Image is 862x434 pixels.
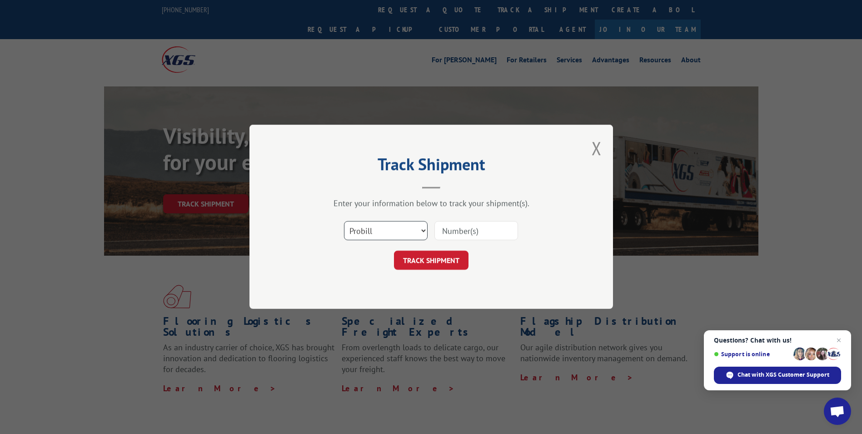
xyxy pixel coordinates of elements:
span: Chat with XGS Customer Support [737,371,829,379]
div: Open chat [824,398,851,425]
button: Close modal [592,136,602,160]
span: Questions? Chat with us! [714,337,841,344]
button: TRACK SHIPMENT [394,251,468,270]
div: Enter your information below to track your shipment(s). [295,198,568,209]
input: Number(s) [434,222,518,241]
span: Close chat [833,335,844,346]
h2: Track Shipment [295,158,568,175]
span: Support is online [714,351,790,358]
div: Chat with XGS Customer Support [714,367,841,384]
